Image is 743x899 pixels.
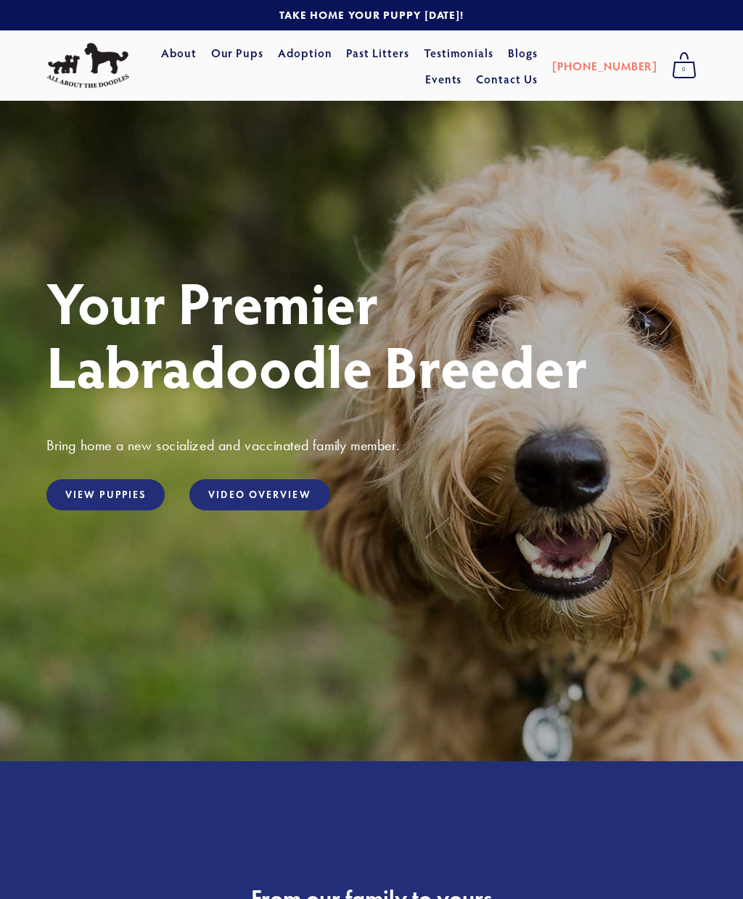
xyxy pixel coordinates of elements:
[211,40,264,66] a: Our Pups
[672,60,697,79] span: 0
[665,48,704,84] a: 0 items in cart
[46,43,129,88] img: All About The Doodles
[476,66,538,92] a: Contact Us
[46,436,697,455] h3: Bring home a new socialized and vaccinated family member.
[46,270,697,397] h1: Your Premier Labradoodle Breeder
[189,479,329,510] a: Video Overview
[424,40,494,66] a: Testimonials
[425,66,462,92] a: Events
[161,40,197,66] a: About
[46,479,165,510] a: View Puppies
[278,40,332,66] a: Adoption
[346,45,409,60] a: Past Litters
[552,53,657,79] a: [PHONE_NUMBER]
[508,40,538,66] a: Blogs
